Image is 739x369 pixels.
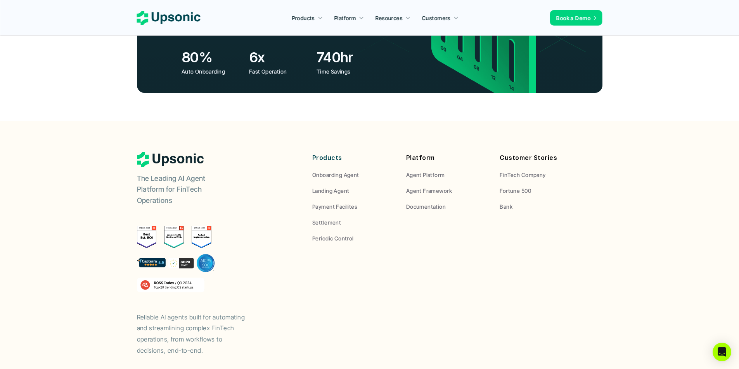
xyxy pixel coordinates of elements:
p: Payment Facilites [312,203,357,211]
a: Onboarding Agent [312,171,395,179]
p: Time Savings [317,67,378,76]
p: Reliable AI agents built for automating and streamlining complex FinTech operations, from workflo... [137,312,253,356]
p: FinTech Company [500,171,545,179]
p: Customers [422,14,451,22]
p: Book a Demo [556,14,591,22]
a: Payment Facilites [312,203,395,211]
p: Agent Framework [406,187,452,195]
a: Products [287,11,327,25]
p: The Leading AI Agent Platform for FinTech Operations [137,173,234,206]
a: Landing Agent [312,187,395,195]
p: Documentation [406,203,446,211]
p: Customer Stories [500,152,582,163]
a: Documentation [406,203,488,211]
p: Bank [500,203,512,211]
p: Platform [334,14,356,22]
h3: 6x [249,48,313,67]
a: Settlement [312,218,395,227]
p: Agent Platform [406,171,445,179]
p: Periodic Control [312,234,354,242]
h3: 80% [182,48,245,67]
p: Onboarding Agent [312,171,359,179]
p: Auto Onboarding [182,67,243,76]
p: Fast Operation [249,67,311,76]
div: Open Intercom Messenger [713,343,731,361]
p: Settlement [312,218,341,227]
p: Platform [406,152,488,163]
p: Resources [376,14,403,22]
p: Products [312,152,395,163]
a: Periodic Control [312,234,395,242]
p: Fortune 500 [500,187,531,195]
p: Landing Agent [312,187,349,195]
h3: 740hr [317,48,380,67]
p: Products [292,14,315,22]
a: Book a Demo [550,10,602,26]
